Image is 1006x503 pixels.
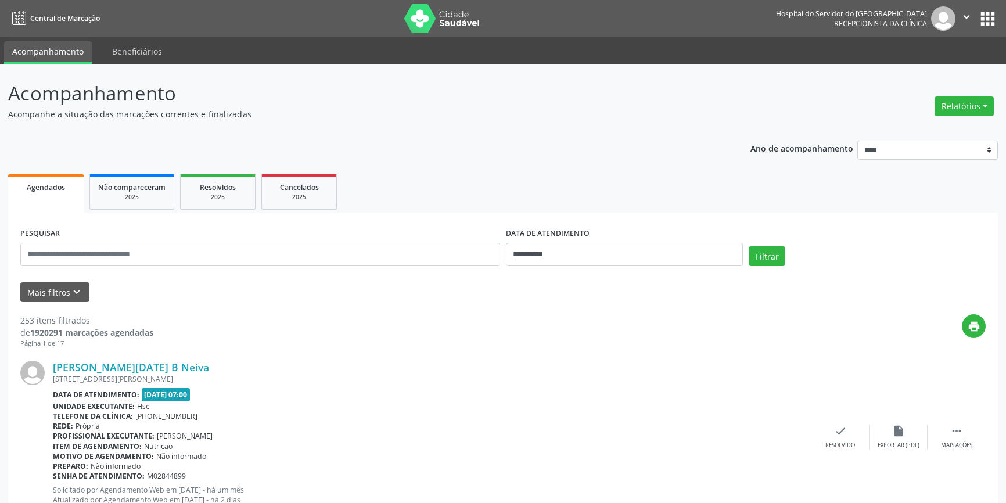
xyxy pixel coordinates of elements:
div: Exportar (PDF) [878,441,919,450]
i:  [960,10,973,23]
strong: 1920291 marcações agendadas [30,327,153,338]
i:  [950,425,963,437]
span: [PHONE_NUMBER] [135,411,197,421]
img: img [20,361,45,385]
b: Motivo de agendamento: [53,451,154,461]
div: Hospital do Servidor do [GEOGRAPHIC_DATA] [776,9,927,19]
b: Rede: [53,421,73,431]
div: 2025 [98,193,166,202]
div: 253 itens filtrados [20,314,153,326]
i: keyboard_arrow_down [70,286,83,299]
span: [DATE] 07:00 [142,388,191,401]
i: print [968,320,980,333]
span: M02844899 [147,471,186,481]
img: img [931,6,955,31]
p: Ano de acompanhamento [750,141,853,155]
a: Beneficiários [104,41,170,62]
div: de [20,326,153,339]
b: Data de atendimento: [53,390,139,400]
span: Não informado [91,461,141,471]
b: Telefone da clínica: [53,411,133,421]
div: 2025 [270,193,328,202]
span: Central de Marcação [30,13,100,23]
a: Acompanhamento [4,41,92,64]
button: Filtrar [749,246,785,266]
span: Hse [137,401,150,411]
span: Cancelados [280,182,319,192]
div: Página 1 de 17 [20,339,153,348]
span: Não compareceram [98,182,166,192]
button: print [962,314,986,338]
p: Acompanhamento [8,79,701,108]
span: Própria [76,421,100,431]
b: Profissional executante: [53,431,155,441]
button:  [955,6,978,31]
b: Unidade executante: [53,401,135,411]
span: Resolvidos [200,182,236,192]
div: [STREET_ADDRESS][PERSON_NAME] [53,374,811,384]
i: check [834,425,847,437]
b: Senha de atendimento: [53,471,145,481]
button: apps [978,9,998,29]
span: Recepcionista da clínica [834,19,927,28]
button: Mais filtroskeyboard_arrow_down [20,282,89,303]
span: Agendados [27,182,65,192]
label: PESQUISAR [20,225,60,243]
div: Mais ações [941,441,972,450]
div: 2025 [189,193,247,202]
a: Central de Marcação [8,9,100,28]
p: Acompanhe a situação das marcações correntes e finalizadas [8,108,701,120]
button: Relatórios [935,96,994,116]
i: insert_drive_file [892,425,905,437]
span: Não informado [156,451,206,461]
span: Nutricao [144,441,173,451]
span: [PERSON_NAME] [157,431,213,441]
a: [PERSON_NAME][DATE] B Neiva [53,361,209,373]
b: Preparo: [53,461,88,471]
b: Item de agendamento: [53,441,142,451]
label: DATA DE ATENDIMENTO [506,225,590,243]
div: Resolvido [825,441,855,450]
